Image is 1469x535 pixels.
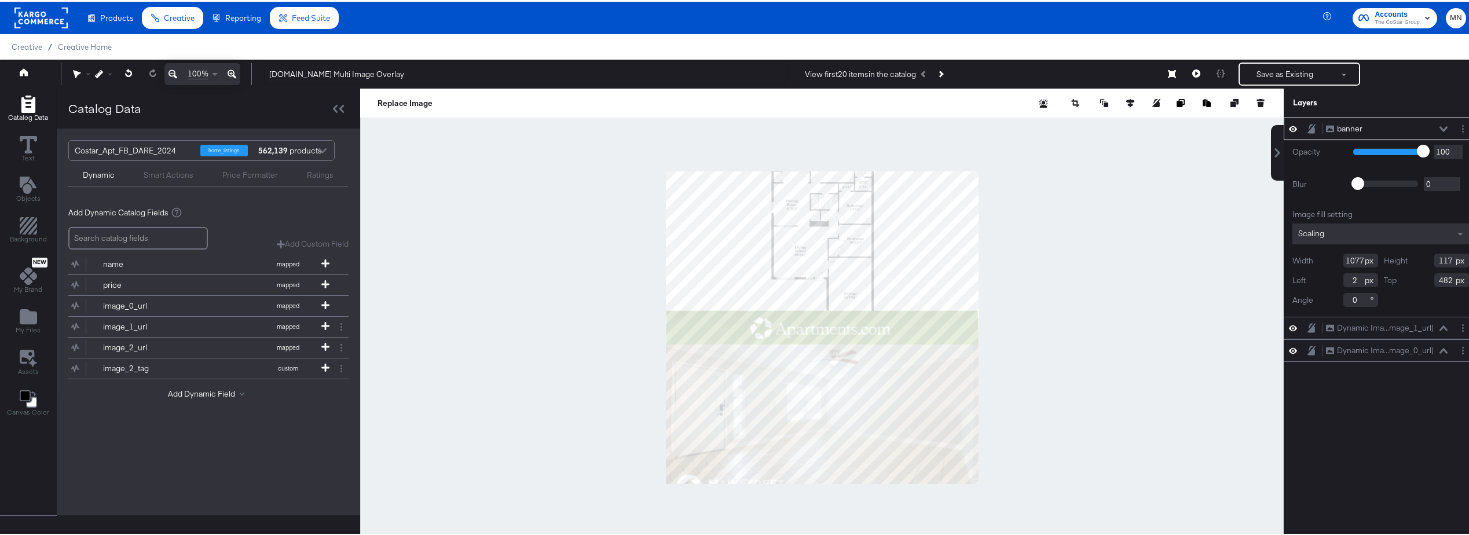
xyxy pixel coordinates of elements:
button: pricemapped [68,273,334,294]
button: namemapped [68,252,334,273]
span: / [42,41,58,50]
span: Canvas Color [7,406,49,415]
div: Smart Actions [144,168,193,179]
span: Text [22,152,35,161]
span: Add Dynamic Catalog Fields [68,206,168,217]
span: My Files [16,324,41,333]
div: namemapped [68,252,349,273]
span: 100% [188,67,208,78]
div: price [103,278,187,289]
div: View first 20 items in the catalog [805,67,916,78]
div: Layers [1293,96,1411,107]
button: Paste image [1203,96,1214,107]
button: Assets [11,345,46,378]
button: Add Custom Field [277,237,349,248]
button: Add Text [9,172,47,205]
span: mapped [256,300,320,308]
div: Costar_Apt_FB_DARE_2024 [75,139,192,159]
button: banner [1325,121,1363,133]
div: name [103,257,187,268]
button: Copy image [1177,96,1188,107]
div: Catalog Data [68,98,141,115]
span: mapped [256,321,320,329]
button: Next Product [932,62,948,83]
button: image_2_tagcustom [68,357,334,377]
button: Save as Existing [1240,62,1330,83]
label: Left [1292,273,1306,284]
div: Price Formatter [222,168,278,179]
button: Add Files [9,304,47,337]
span: mapped [256,279,320,287]
div: image_2_tagcustom [68,357,349,377]
div: pricemapped [68,273,349,294]
button: AccountsThe CoStar Group [1353,6,1437,27]
span: Catalog Data [8,111,48,120]
span: New [32,257,47,265]
button: Text [13,131,44,164]
div: banner [1337,122,1362,133]
div: image_0_url [103,299,187,310]
button: Replace Image [378,96,433,107]
button: image_1_urlmapped [68,315,334,335]
span: MN [1450,10,1461,23]
label: Width [1292,254,1313,265]
svg: Paste image [1203,97,1211,105]
label: Height [1384,254,1408,265]
span: mapped [256,342,320,350]
span: Background [10,233,47,242]
svg: Copy image [1177,97,1185,105]
span: Accounts [1375,7,1420,19]
span: Creative [164,12,195,21]
div: image_2_tag [103,361,187,372]
div: products [257,139,291,159]
label: Opacity [1292,145,1345,156]
div: Dynamic Ima...mage_1_url) [1337,321,1434,332]
div: image_2_url [103,340,187,351]
span: Feed Suite [292,12,330,21]
div: Dynamic Ima...mage_0_url) [1337,343,1434,354]
div: image_1_urlmapped [68,315,349,335]
div: image_2_urlmapped [68,336,349,356]
label: Top [1384,273,1397,284]
span: custom [256,362,320,371]
label: Blur [1292,177,1345,188]
div: Image fill setting [1292,207,1469,218]
span: Objects [16,192,41,201]
button: Layer Options [1457,121,1469,133]
button: Dynamic Ima...mage_0_url) [1325,343,1434,355]
span: The CoStar Group [1375,16,1420,25]
span: Creative [12,41,42,50]
span: Assets [18,365,39,375]
button: MN [1446,6,1466,27]
div: Ratings [307,168,334,179]
button: image_0_urlmapped [68,294,334,314]
button: NewMy Brand [7,254,49,296]
button: image_2_urlmapped [68,336,334,356]
button: Layer Options [1457,320,1469,332]
button: Add Rectangle [3,213,54,246]
button: Add Dynamic Field [168,387,249,398]
div: image_1_url [103,320,187,331]
span: Products [100,12,133,21]
span: Reporting [225,12,261,21]
span: Scaling [1298,226,1324,237]
div: Dynamic [83,168,115,179]
div: image_0_urlmapped [68,294,349,314]
button: Add Rectangle [1,91,55,124]
span: My Brand [14,283,42,292]
a: Creative Home [58,41,112,50]
label: Angle [1292,293,1313,304]
button: Dynamic Ima...mage_1_url) [1325,320,1434,332]
strong: 562,139 [257,139,290,159]
svg: Remove background [1039,98,1047,106]
span: mapped [256,258,320,266]
button: Layer Options [1457,343,1469,355]
div: home_listings [200,143,248,155]
input: Search catalog fields [68,225,208,248]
